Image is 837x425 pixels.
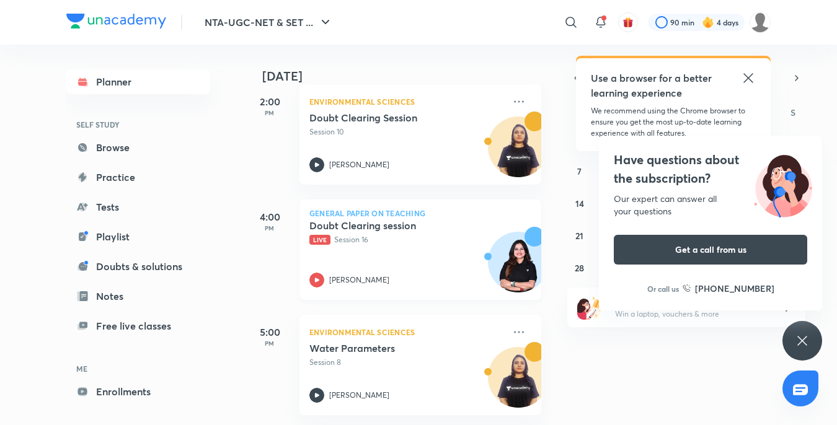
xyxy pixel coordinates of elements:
div: Our expert can answer all your questions [614,193,807,217]
button: Get a call from us [614,235,807,265]
p: Session 16 [309,234,504,245]
img: Avatar [489,123,548,183]
a: Browse [66,135,210,160]
img: pooja Patel [750,12,771,33]
img: Company Logo [66,14,166,28]
a: Practice [66,165,210,190]
h5: Use a browser for a better learning experience [591,71,714,100]
button: September 6, 2025 [783,129,803,149]
h5: Doubt Clearing session [309,219,464,232]
a: Free live classes [66,313,210,338]
button: avatar [618,12,638,32]
p: Session 10 [309,126,504,138]
abbr: September 6, 2025 [790,133,795,145]
abbr: September 7, 2025 [577,165,582,177]
h6: ME [66,358,210,379]
button: September 21, 2025 [570,226,590,245]
span: Live [309,235,330,245]
img: Avatar [489,239,548,298]
img: avatar [622,17,634,28]
p: PM [245,340,294,347]
a: Notes [66,284,210,309]
h5: Water Parameters [309,342,464,354]
h5: Doubt Clearing Session [309,112,464,124]
p: [PERSON_NAME] [329,159,389,170]
h6: [PHONE_NUMBER] [695,282,774,295]
p: [PERSON_NAME] [329,390,389,401]
p: Session 8 [309,357,504,368]
abbr: September 28, 2025 [575,262,584,274]
button: September 7, 2025 [570,161,590,181]
a: [PHONE_NUMBER] [683,282,774,295]
p: Environmental Sciences [309,94,504,109]
p: Environmental Sciences [309,325,504,340]
a: Company Logo [66,14,166,32]
h4: Have questions about the subscription? [614,151,807,188]
p: PM [245,224,294,232]
button: September 14, 2025 [570,193,590,213]
abbr: September 14, 2025 [575,198,584,209]
h5: 4:00 [245,209,294,224]
a: Enrollments [66,379,210,404]
p: We recommend using the Chrome browser to ensure you get the most up-to-date learning experience w... [591,105,756,139]
a: Playlist [66,224,210,249]
button: NTA-UGC-NET & SET ... [197,10,340,35]
img: ttu_illustration_new.svg [744,151,822,217]
h5: 5:00 [245,325,294,340]
p: Or call us [647,283,679,294]
h6: SELF STUDY [66,114,210,135]
p: General Paper on Teaching [309,209,531,217]
p: [PERSON_NAME] [329,274,389,286]
img: Avatar [489,354,548,413]
button: September 28, 2025 [570,258,590,278]
p: PM [245,109,294,116]
abbr: Saturday [790,107,795,118]
a: Planner [66,69,210,94]
a: Doubts & solutions [66,254,210,279]
p: Win a laptop, vouchers & more [615,309,768,320]
img: referral [577,295,602,320]
abbr: September 21, 2025 [575,230,583,242]
a: Tests [66,195,210,219]
h5: 2:00 [245,94,294,109]
h4: [DATE] [262,69,554,84]
img: streak [702,16,714,28]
